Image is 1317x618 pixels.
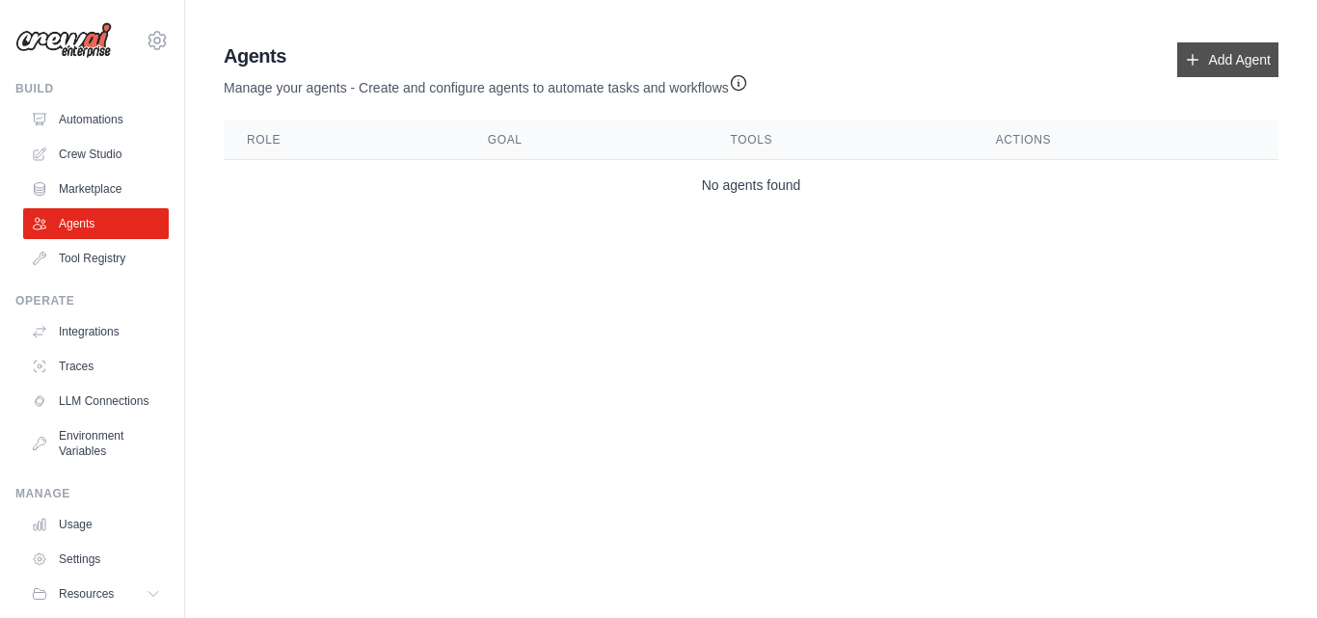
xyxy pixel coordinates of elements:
th: Actions [973,121,1278,160]
div: Operate [15,293,169,309]
button: Resources [23,578,169,609]
div: Manage [15,486,169,501]
th: Tools [708,121,973,160]
a: LLM Connections [23,386,169,416]
a: Agents [23,208,169,239]
a: Traces [23,351,169,382]
a: Usage [23,509,169,540]
a: Automations [23,104,169,135]
p: Manage your agents - Create and configure agents to automate tasks and workflows [224,69,748,97]
th: Role [224,121,465,160]
a: Integrations [23,316,169,347]
h2: Agents [224,42,748,69]
img: Logo [15,22,112,59]
span: Resources [59,586,114,602]
a: Settings [23,544,169,575]
div: Build [15,81,169,96]
a: Add Agent [1177,42,1278,77]
a: Crew Studio [23,139,169,170]
td: No agents found [224,160,1278,211]
a: Marketplace [23,174,169,204]
a: Environment Variables [23,420,169,467]
th: Goal [465,121,708,160]
a: Tool Registry [23,243,169,274]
